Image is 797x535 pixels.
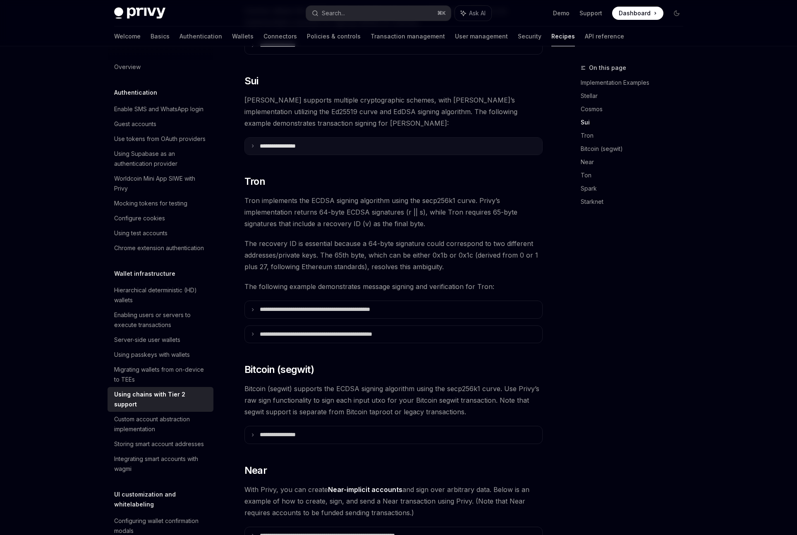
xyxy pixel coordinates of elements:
[307,26,361,46] a: Policies & controls
[108,412,213,437] a: Custom account abstraction implementation
[114,490,213,509] h5: UI customization and whitelabeling
[108,437,213,451] a: Storing smart account addresses
[108,332,213,347] a: Server-side user wallets
[244,484,543,518] span: With Privy, you can create and sign over arbitrary data. Below is an example of how to create, si...
[581,142,690,155] a: Bitcoin (segwit)
[437,10,446,17] span: ⌘ K
[114,389,208,409] div: Using chains with Tier 2 support
[108,362,213,387] a: Migrating wallets from on-device to TEEs
[469,9,486,17] span: Ask AI
[328,485,402,494] a: Near-implicit accounts
[114,310,208,330] div: Enabling users or servers to execute transactions
[108,211,213,226] a: Configure cookies
[518,26,541,46] a: Security
[232,26,254,46] a: Wallets
[581,129,690,142] a: Tron
[114,198,187,208] div: Mocking tokens for testing
[108,347,213,362] a: Using passkeys with wallets
[553,9,570,17] a: Demo
[114,88,157,98] h5: Authentication
[114,335,180,345] div: Server-side user wallets
[455,26,508,46] a: User management
[108,146,213,171] a: Using Supabase as an authentication provider
[180,26,222,46] a: Authentication
[244,238,543,272] span: The recovery ID is essential because a 64-byte signature could correspond to two different addres...
[244,175,266,188] span: Tron
[108,451,213,476] a: Integrating smart accounts with wagmi
[114,7,165,19] img: dark logo
[108,117,213,131] a: Guest accounts
[581,182,690,195] a: Spark
[114,134,206,144] div: Use tokens from OAuth providers
[619,9,651,17] span: Dashboard
[108,308,213,332] a: Enabling users or servers to execute transactions
[114,228,168,238] div: Using test accounts
[263,26,297,46] a: Connectors
[114,454,208,474] div: Integrating smart accounts with wagmi
[114,149,208,169] div: Using Supabase as an authentication provider
[585,26,624,46] a: API reference
[108,102,213,117] a: Enable SMS and WhatsApp login
[581,169,690,182] a: Ton
[108,131,213,146] a: Use tokens from OAuth providers
[114,350,190,360] div: Using passkeys with wallets
[306,6,451,21] button: Search...⌘K
[581,195,690,208] a: Starknet
[108,60,213,74] a: Overview
[581,155,690,169] a: Near
[114,119,156,129] div: Guest accounts
[114,26,141,46] a: Welcome
[114,285,208,305] div: Hierarchical deterministic (HD) wallets
[581,116,690,129] a: Sui
[244,94,543,129] span: [PERSON_NAME] supports multiple cryptographic schemes, with [PERSON_NAME]’s implementation utiliz...
[244,74,258,88] span: Sui
[114,365,208,385] div: Migrating wallets from on-device to TEEs
[114,269,175,279] h5: Wallet infrastructure
[670,7,683,20] button: Toggle dark mode
[581,76,690,89] a: Implementation Examples
[322,8,345,18] div: Search...
[114,213,165,223] div: Configure cookies
[244,195,543,229] span: Tron implements the ECDSA signing algorithm using the secp256k1 curve. Privy’s implementation ret...
[114,414,208,434] div: Custom account abstraction implementation
[108,241,213,256] a: Chrome extension authentication
[108,196,213,211] a: Mocking tokens for testing
[581,89,690,103] a: Stellar
[455,6,491,21] button: Ask AI
[589,63,626,73] span: On this page
[244,363,314,376] span: Bitcoin (segwit)
[551,26,575,46] a: Recipes
[612,7,663,20] a: Dashboard
[244,464,267,477] span: Near
[108,171,213,196] a: Worldcoin Mini App SIWE with Privy
[114,104,203,114] div: Enable SMS and WhatsApp login
[114,439,204,449] div: Storing smart account addresses
[114,62,141,72] div: Overview
[114,174,208,193] div: Worldcoin Mini App SIWE with Privy
[108,387,213,412] a: Using chains with Tier 2 support
[151,26,170,46] a: Basics
[579,9,602,17] a: Support
[371,26,445,46] a: Transaction management
[114,243,204,253] div: Chrome extension authentication
[244,383,543,418] span: Bitcoin (segwit) supports the ECDSA signing algorithm using the secp256k1 curve. Use Privy’s raw ...
[108,226,213,241] a: Using test accounts
[244,281,543,292] span: The following example demonstrates message signing and verification for Tron:
[108,283,213,308] a: Hierarchical deterministic (HD) wallets
[581,103,690,116] a: Cosmos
